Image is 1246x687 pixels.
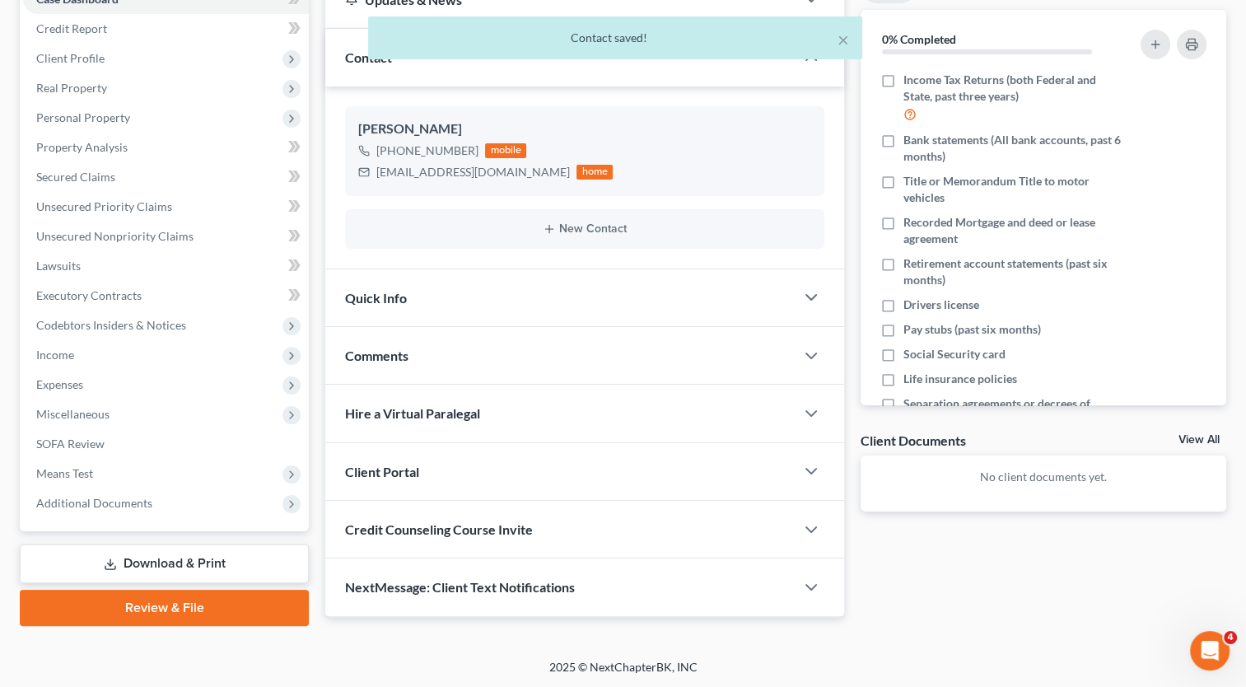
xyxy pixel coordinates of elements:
span: Income [36,348,74,362]
span: Hire a Virtual Paralegal [345,405,480,421]
div: [PHONE_NUMBER] [376,143,478,159]
span: Comments [345,348,408,363]
span: Client Portal [345,464,419,479]
div: [PERSON_NAME] [358,119,811,139]
a: View All [1178,434,1220,446]
span: Means Test [36,466,93,480]
span: Codebtors Insiders & Notices [36,318,186,332]
iframe: Intercom live chat [1190,631,1230,671]
span: Secured Claims [36,170,115,184]
a: Executory Contracts [23,281,309,311]
a: Unsecured Priority Claims [23,192,309,222]
span: Life insurance policies [903,371,1017,387]
span: Real Property [36,81,107,95]
a: Download & Print [20,544,309,583]
span: Recorded Mortgage and deed or lease agreement [903,214,1121,247]
div: Client Documents [861,432,966,449]
span: Social Security card [903,346,1006,362]
div: [EMAIL_ADDRESS][DOMAIN_NAME] [376,164,570,180]
span: Personal Property [36,110,130,124]
span: Additional Documents [36,496,152,510]
span: Retirement account statements (past six months) [903,255,1121,288]
span: Quick Info [345,290,407,306]
span: Bank statements (All bank accounts, past 6 months) [903,132,1121,165]
span: Unsecured Nonpriority Claims [36,229,194,243]
a: SOFA Review [23,429,309,459]
a: Lawsuits [23,251,309,281]
span: Credit Counseling Course Invite [345,521,533,537]
span: Pay stubs (past six months) [903,321,1041,338]
a: Credit Report [23,14,309,44]
p: No client documents yet. [874,469,1213,485]
span: 4 [1224,631,1237,644]
span: Lawsuits [36,259,81,273]
div: mobile [485,143,526,158]
a: Secured Claims [23,162,309,192]
button: × [838,30,849,49]
button: New Contact [358,222,811,236]
span: Property Analysis [36,140,128,154]
span: Separation agreements or decrees of divorces [903,395,1121,428]
a: Property Analysis [23,133,309,162]
span: Executory Contracts [36,288,142,302]
span: NextMessage: Client Text Notifications [345,579,575,595]
span: Drivers license [903,297,979,313]
span: Income Tax Returns (both Federal and State, past three years) [903,72,1121,105]
span: Unsecured Priority Claims [36,199,172,213]
span: Expenses [36,377,83,391]
span: SOFA Review [36,437,105,451]
div: Contact saved! [381,30,849,46]
div: home [576,165,613,180]
span: Title or Memorandum Title to motor vehicles [903,173,1121,206]
a: Unsecured Nonpriority Claims [23,222,309,251]
a: Review & File [20,590,309,626]
span: Miscellaneous [36,407,110,421]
